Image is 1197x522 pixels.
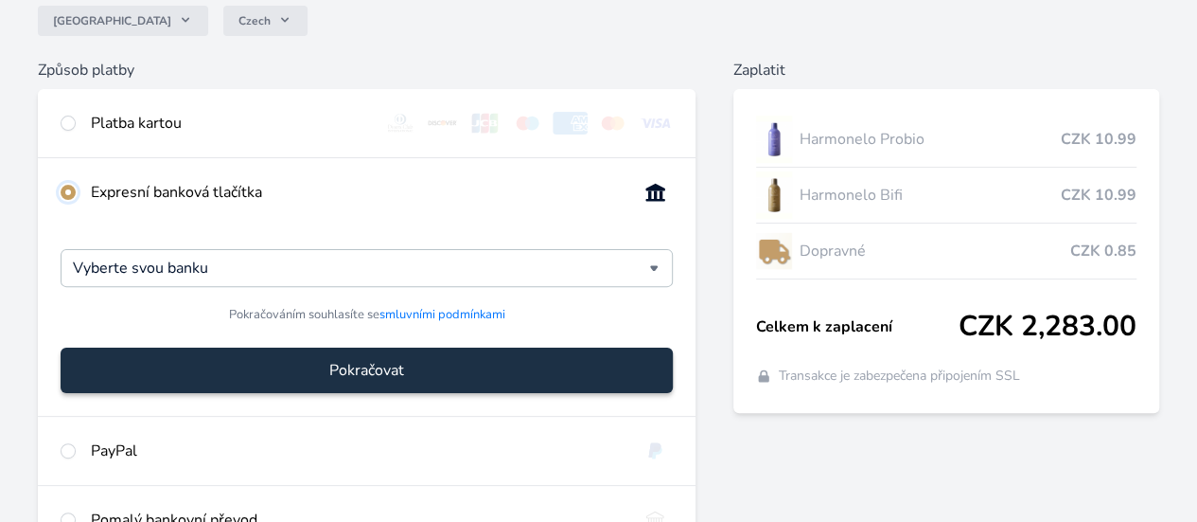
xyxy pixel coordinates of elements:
[383,112,418,135] img: diners.svg
[800,184,1061,207] span: Harmonelo Bifi
[61,348,673,393] button: Pokračovat
[756,116,792,163] img: CLEAN_PROBIO_se_stinem_x-lo.jpg
[595,112,630,135] img: mc.svg
[223,6,308,36] button: Czech
[756,171,792,219] img: CLEAN_BIFI_se_stinem_x-lo.jpg
[38,59,695,81] h6: Způsob platby
[1061,184,1136,207] span: CZK 10.99
[638,440,673,462] img: paypal.svg
[329,359,404,382] span: Pokračovat
[553,112,588,135] img: amex.svg
[1070,240,1136,262] span: CZK 0.85
[73,257,649,279] input: Hledat...
[779,367,1020,386] span: Transakce je zabezpečena připojením SSL
[379,306,505,323] a: smluvními podmínkami
[638,112,673,135] img: visa.svg
[638,181,673,204] img: onlineBanking_CZ.svg
[53,13,171,28] span: [GEOGRAPHIC_DATA]
[425,112,460,135] img: discover.svg
[733,59,1159,81] h6: Zaplatit
[229,306,505,324] span: Pokračováním souhlasíte se
[467,112,502,135] img: jcb.svg
[61,249,673,287] div: Vyberte svou banku
[38,6,208,36] button: [GEOGRAPHIC_DATA]
[959,310,1136,344] span: CZK 2,283.00
[756,227,792,275] img: delivery-lo.png
[91,112,368,135] div: Platba kartou
[91,440,623,462] div: PayPal
[238,13,271,28] span: Czech
[510,112,545,135] img: maestro.svg
[756,315,959,338] span: Celkem k zaplacení
[800,240,1070,262] span: Dopravné
[1061,128,1136,151] span: CZK 10.99
[91,181,623,204] div: Expresní banková tlačítka
[800,128,1061,151] span: Harmonelo Probio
